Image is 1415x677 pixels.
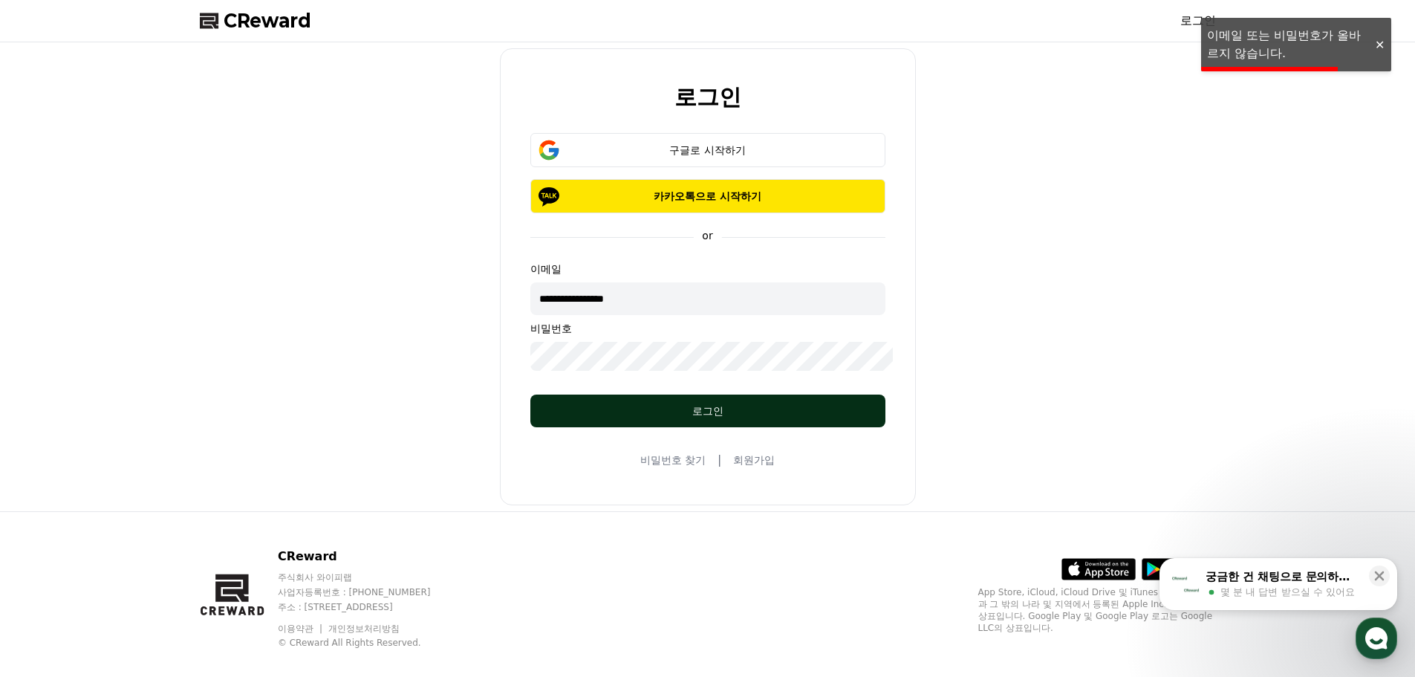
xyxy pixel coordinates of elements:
span: 대화 [136,494,154,506]
span: | [718,451,721,469]
p: or [693,228,721,243]
button: 로그인 [530,395,885,427]
a: 로그인 [1180,12,1216,30]
a: 이용약관 [278,623,325,634]
p: 비밀번호 [530,321,885,336]
span: 홈 [47,493,56,505]
button: 구글로 시작하기 [530,133,885,167]
a: CReward [200,9,311,33]
p: 주식회사 와이피랩 [278,571,459,583]
a: 비밀번호 찾기 [640,453,706,467]
button: 카카오톡으로 시작하기 [530,179,885,213]
div: 구글로 시작하기 [552,143,864,158]
div: 로그인 [560,404,856,418]
p: App Store, iCloud, iCloud Drive 및 iTunes Store는 미국과 그 밖의 나라 및 지역에서 등록된 Apple Inc.의 서비스 상표입니다. Goo... [978,586,1216,634]
p: 사업자등록번호 : [PHONE_NUMBER] [278,586,459,598]
p: 주소 : [STREET_ADDRESS] [278,601,459,613]
h2: 로그인 [674,85,741,109]
a: 대화 [98,471,192,508]
span: CReward [224,9,311,33]
a: 회원가입 [733,453,775,467]
a: 설정 [192,471,285,508]
p: 카카오톡으로 시작하기 [552,189,864,204]
span: 설정 [230,493,247,505]
a: 홈 [4,471,98,508]
p: © CReward All Rights Reserved. [278,637,459,649]
p: CReward [278,548,459,566]
a: 개인정보처리방침 [328,623,400,634]
p: 이메일 [530,262,885,276]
